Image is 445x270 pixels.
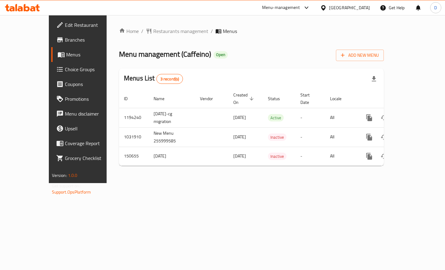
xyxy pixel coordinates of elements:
li: / [141,27,143,35]
a: Upsell [51,121,123,136]
span: D [434,4,437,11]
span: Created On [233,91,256,106]
a: Home [119,27,139,35]
span: Menu management ( Caffeino ) [119,47,211,61]
td: - [295,147,325,166]
button: Change Status [377,110,392,125]
span: Name [154,95,172,102]
button: Change Status [377,130,392,145]
span: Grocery Checklist [65,154,118,162]
span: Edit Restaurant [65,21,118,29]
button: more [362,130,377,145]
a: Branches [51,32,123,47]
span: Add New Menu [341,51,379,59]
span: Menu disclaimer [65,110,118,117]
div: Total records count [156,74,183,84]
span: [DATE] [233,113,246,121]
span: Upsell [65,125,118,132]
button: Change Status [377,149,392,164]
span: [DATE] [233,152,246,160]
button: Add New Menu [336,50,384,61]
button: more [362,110,377,125]
span: Menus [223,27,237,35]
span: Inactive [268,153,286,160]
a: Coupons [51,77,123,92]
div: Active [268,114,284,121]
span: Status [268,95,288,102]
td: 1194240 [119,108,149,127]
td: All [325,147,357,166]
button: more [362,149,377,164]
span: [DATE] [233,133,246,141]
div: Menu-management [262,4,300,11]
nav: breadcrumb [119,27,384,35]
span: Branches [65,36,118,43]
td: New Menu 255999585 [149,127,195,147]
a: Promotions [51,92,123,106]
span: Menus [66,51,118,58]
a: Coverage Report [51,136,123,151]
a: Restaurants management [146,27,208,35]
a: Grocery Checklist [51,151,123,166]
span: Start Date [300,91,318,106]
td: - [295,127,325,147]
div: Export file [367,72,381,86]
div: [GEOGRAPHIC_DATA] [329,4,370,11]
h2: Menus List [124,74,183,84]
a: Support.OpsPlatform [52,188,91,196]
td: - [295,108,325,127]
td: 150655 [119,147,149,166]
a: Menus [51,47,123,62]
span: Choice Groups [65,66,118,73]
th: Actions [357,89,426,108]
td: 1031910 [119,127,149,147]
span: Coupons [65,80,118,88]
a: Edit Restaurant [51,18,123,32]
td: [DATE] [149,147,195,166]
span: ID [124,95,136,102]
span: Vendor [200,95,221,102]
li: / [211,27,213,35]
span: Active [268,114,284,121]
a: Menu disclaimer [51,106,123,121]
table: enhanced table [119,89,426,166]
a: Choice Groups [51,62,123,77]
span: Locale [330,95,350,102]
span: Inactive [268,134,286,141]
div: Open [214,51,228,59]
span: Promotions [65,95,118,103]
span: Restaurants management [153,27,208,35]
td: All [325,108,357,127]
span: 3 record(s) [157,76,183,82]
span: Coverage Report [65,140,118,147]
td: [DATE]-cg migration [149,108,195,127]
span: Version: [52,171,67,179]
td: All [325,127,357,147]
span: Open [214,52,228,57]
span: Get support on: [52,182,80,190]
span: 1.0.0 [68,171,78,179]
